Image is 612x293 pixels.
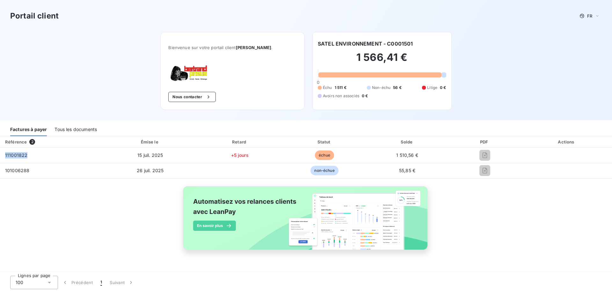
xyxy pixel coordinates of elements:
div: Référence [5,139,27,144]
div: Retard [198,139,281,145]
div: Solde [368,139,447,145]
span: 111001822 [5,152,27,158]
span: Bienvenue sur votre portail client . [168,45,297,50]
button: Suivant [106,276,138,289]
span: 0 € [440,85,446,91]
span: 1 [100,279,102,286]
div: Actions [523,139,611,145]
span: +5 jours [231,152,249,158]
div: Factures à payer [10,123,47,136]
span: non-échue [310,166,338,175]
h2: 1 566,41 € [318,51,446,70]
span: 55,85 € [399,168,415,173]
span: 1 511 € [335,85,346,91]
span: 101006288 [5,168,29,173]
img: banner [177,182,435,261]
span: Litige [427,85,437,91]
h3: Portail client [10,10,59,22]
span: 56 € [393,85,402,91]
span: 100 [16,279,23,286]
span: 0 [317,80,319,85]
div: Émise le [105,139,196,145]
span: 0 € [362,93,368,99]
button: Précédent [58,276,97,289]
button: Nous contacter [168,92,215,102]
span: Échu [323,85,332,91]
h6: SATEL ENVIRONNEMENT - C0001501 [318,40,413,48]
span: 26 juil. 2025 [137,168,164,173]
button: 1 [97,276,106,289]
span: échue [315,150,334,160]
span: Avoirs non associés [323,93,359,99]
span: FR [587,13,592,18]
span: [PERSON_NAME] [236,45,272,50]
span: 1 510,56 € [396,152,418,158]
img: Company logo [168,65,209,82]
div: Statut [284,139,365,145]
span: 2 [29,139,35,145]
span: 15 juil. 2025 [137,152,163,158]
span: Non-échu [372,85,390,91]
div: PDF [449,139,520,145]
div: Tous les documents [55,123,97,136]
